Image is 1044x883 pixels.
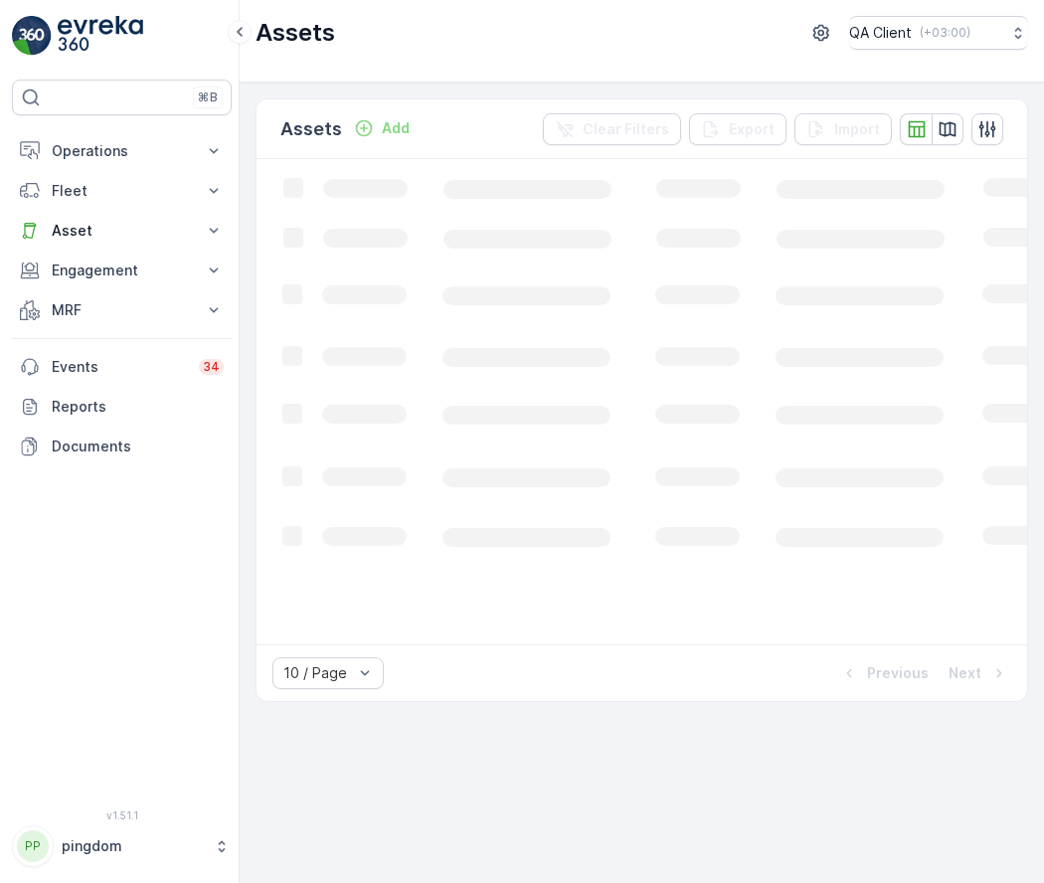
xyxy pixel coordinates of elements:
[52,261,192,280] p: Engagement
[52,221,192,241] p: Asset
[920,25,970,41] p: ( +03:00 )
[52,181,192,201] p: Fleet
[12,347,232,387] a: Events34
[12,825,232,867] button: PPpingdom
[834,119,880,139] p: Import
[382,118,410,138] p: Add
[12,131,232,171] button: Operations
[280,115,342,143] p: Assets
[52,357,187,377] p: Events
[849,23,912,43] p: QA Client
[867,663,929,683] p: Previous
[947,661,1011,685] button: Next
[12,427,232,466] a: Documents
[52,397,224,417] p: Reports
[256,17,335,49] p: Assets
[12,16,52,56] img: logo
[689,113,786,145] button: Export
[198,89,218,105] p: ⌘B
[12,290,232,330] button: MRF
[62,836,204,856] p: pingdom
[849,16,1028,50] button: QA Client(+03:00)
[729,119,775,139] p: Export
[12,387,232,427] a: Reports
[12,251,232,290] button: Engagement
[346,116,418,140] button: Add
[837,661,931,685] button: Previous
[583,119,669,139] p: Clear Filters
[794,113,892,145] button: Import
[949,663,981,683] p: Next
[17,830,49,862] div: PP
[12,211,232,251] button: Asset
[12,809,232,821] span: v 1.51.1
[203,359,220,375] p: 34
[52,141,192,161] p: Operations
[543,113,681,145] button: Clear Filters
[58,16,143,56] img: logo_light-DOdMpM7g.png
[52,437,224,456] p: Documents
[52,300,192,320] p: MRF
[12,171,232,211] button: Fleet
